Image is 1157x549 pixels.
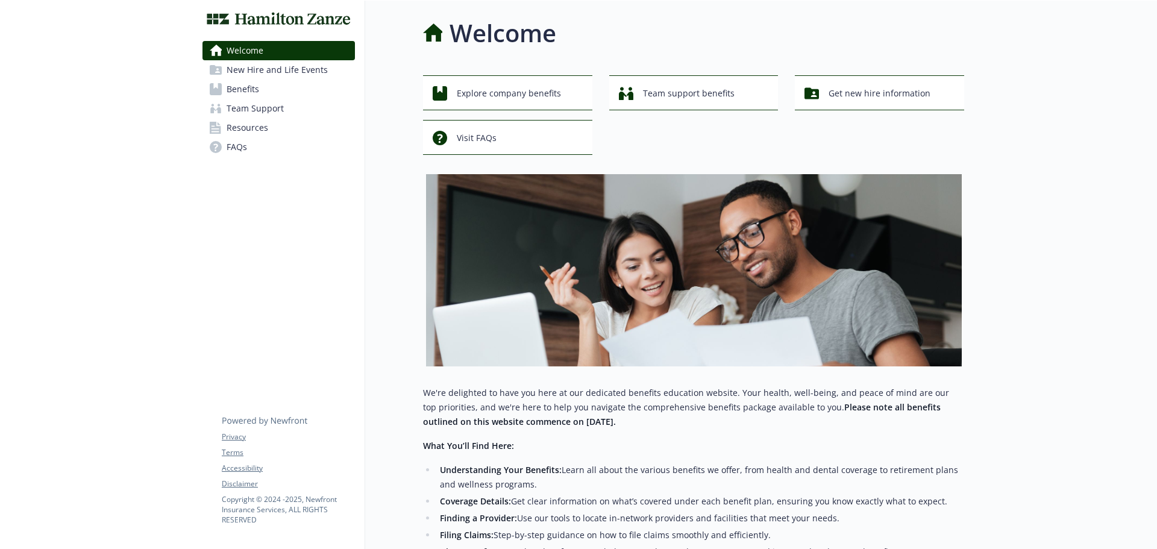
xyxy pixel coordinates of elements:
p: Copyright © 2024 - 2025 , Newfront Insurance Services, ALL RIGHTS RESERVED [222,494,354,525]
a: New Hire and Life Events [202,60,355,80]
li: Use our tools to locate in-network providers and facilities that meet your needs. [436,511,964,525]
span: Welcome [227,41,263,60]
strong: Finding a Provider: [440,512,517,524]
span: Get new hire information [829,82,930,105]
button: Team support benefits [609,75,779,110]
a: Terms [222,447,354,458]
p: We're delighted to have you here at our dedicated benefits education website. Your health, well-b... [423,386,964,429]
a: Resources [202,118,355,137]
span: Visit FAQs [457,127,497,149]
span: Team Support [227,99,284,118]
button: Get new hire information [795,75,964,110]
a: FAQs [202,137,355,157]
h1: Welcome [450,15,556,51]
span: New Hire and Life Events [227,60,328,80]
a: Team Support [202,99,355,118]
a: Disclaimer [222,478,354,489]
strong: Coverage Details: [440,495,511,507]
button: Visit FAQs [423,120,592,155]
img: overview page banner [426,174,962,366]
strong: Filing Claims: [440,529,494,541]
span: Team support benefits [643,82,735,105]
li: Step-by-step guidance on how to file claims smoothly and efficiently. [436,528,964,542]
a: Welcome [202,41,355,60]
a: Accessibility [222,463,354,474]
button: Explore company benefits [423,75,592,110]
li: Learn all about the various benefits we offer, from health and dental coverage to retirement plan... [436,463,964,492]
span: Resources [227,118,268,137]
li: Get clear information on what’s covered under each benefit plan, ensuring you know exactly what t... [436,494,964,509]
span: FAQs [227,137,247,157]
span: Benefits [227,80,259,99]
a: Privacy [222,431,354,442]
a: Benefits [202,80,355,99]
strong: Understanding Your Benefits: [440,464,562,475]
strong: What You’ll Find Here: [423,440,514,451]
span: Explore company benefits [457,82,561,105]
